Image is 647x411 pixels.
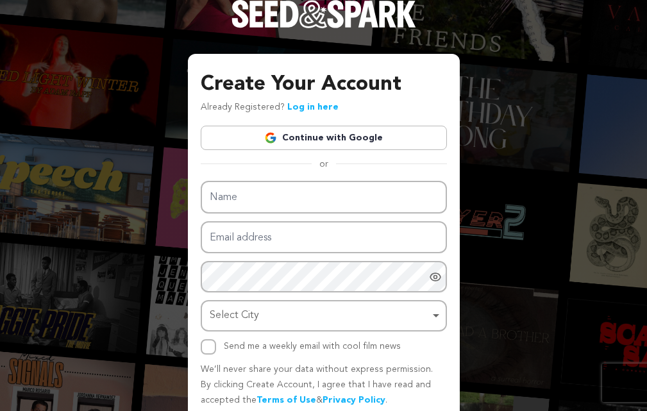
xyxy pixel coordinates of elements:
[201,69,447,100] h3: Create Your Account
[201,126,447,150] a: Continue with Google
[201,100,339,115] p: Already Registered?
[287,103,339,112] a: Log in here
[264,131,277,144] img: Google logo
[429,271,442,283] a: Show password as plain text. Warning: this will display your password on the screen.
[312,158,336,171] span: or
[323,396,385,405] a: Privacy Policy
[224,342,401,351] label: Send me a weekly email with cool film news
[256,396,316,405] a: Terms of Use
[201,221,447,254] input: Email address
[201,181,447,214] input: Name
[201,362,447,408] p: We’ll never share your data without express permission. By clicking Create Account, I agree that ...
[210,306,430,325] div: Select City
